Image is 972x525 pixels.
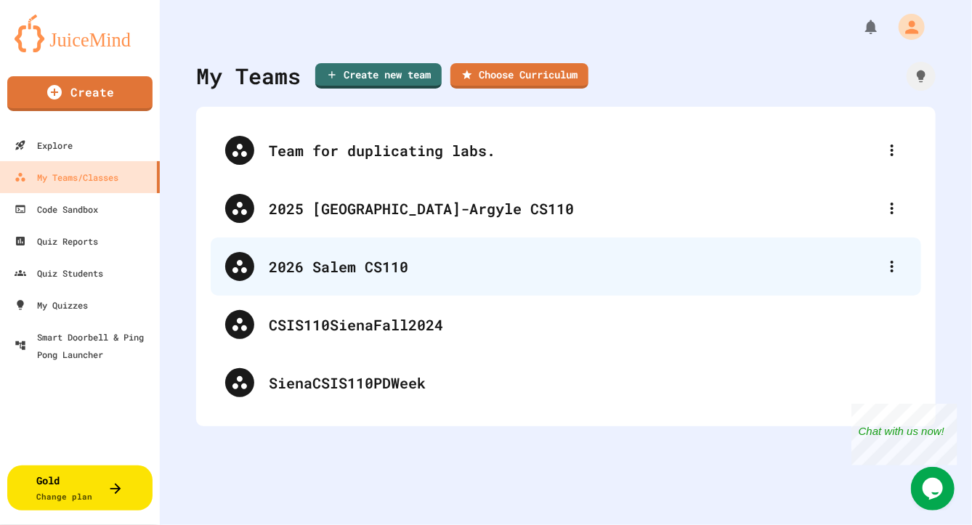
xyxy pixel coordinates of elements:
[211,179,921,237] div: 2025 [GEOGRAPHIC_DATA]-Argyle CS110
[907,62,936,91] div: How it works
[15,168,118,186] div: My Teams/Classes
[37,491,93,502] span: Change plan
[15,200,98,218] div: Code Sandbox
[15,328,154,363] div: Smart Doorbell & Ping Pong Launcher
[835,15,883,39] div: My Notifications
[269,314,907,335] div: CSIS110SienaFall2024
[269,198,878,219] div: 2025 [GEOGRAPHIC_DATA]-Argyle CS110
[15,15,145,52] img: logo-orange.svg
[15,232,98,250] div: Quiz Reports
[211,296,921,354] div: CSIS110SienaFall2024
[15,296,88,314] div: My Quizzes
[196,60,301,92] div: My Teams
[450,63,588,89] a: Choose Curriculum
[883,10,928,44] div: My Account
[315,63,442,89] a: Create new team
[911,467,957,510] iframe: chat widget
[211,121,921,179] div: Team for duplicating labs.
[15,137,73,154] div: Explore
[269,372,907,394] div: SienaCSIS110PDWeek
[15,264,103,282] div: Quiz Students
[269,256,878,277] div: 2026 Salem CS110
[7,76,153,111] a: Create
[269,139,878,161] div: Team for duplicating labs.
[211,237,921,296] div: 2026 Salem CS110
[851,404,957,465] iframe: chat widget
[37,473,93,503] div: Gold
[211,354,921,412] div: SienaCSIS110PDWeek
[7,465,153,510] button: GoldChange plan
